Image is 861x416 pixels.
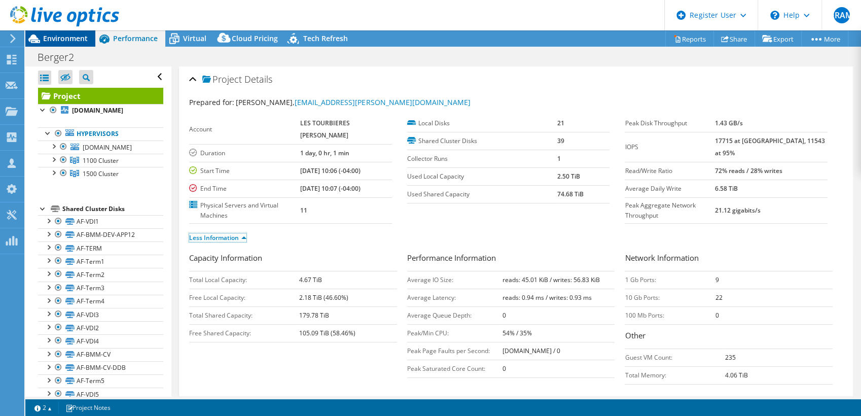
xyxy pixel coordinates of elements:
[189,233,246,242] a: Less Information
[407,324,503,342] td: Peak/Min CPU:
[625,118,714,128] label: Peak Disk Throughput
[38,308,163,321] a: AF-VDI3
[83,156,119,165] span: 1100 Cluster
[770,11,779,20] svg: \n
[244,73,272,85] span: Details
[300,184,361,193] b: [DATE] 10:07 (-04:00)
[407,118,557,128] label: Local Disks
[189,306,299,324] td: Total Shared Capacity:
[503,275,600,284] b: reads: 45.01 KiB / writes: 56.83 KiB
[38,334,163,348] a: AF-VDI4
[407,289,503,306] td: Average Latency:
[625,252,833,266] h3: Network Information
[665,31,714,47] a: Reports
[625,142,714,152] label: IOPS
[62,203,163,215] div: Shared Cluster Disks
[300,166,361,175] b: [DATE] 10:06 (-04:00)
[755,31,802,47] a: Export
[189,124,300,134] label: Account
[38,215,163,228] a: AF-VDI1
[38,127,163,141] a: Hypervisors
[38,282,163,295] a: AF-Term3
[58,401,118,414] a: Project Notes
[300,149,349,157] b: 1 day, 0 hr, 1 min
[189,289,299,306] td: Free Local Capacity:
[189,97,234,107] label: Prepared for:
[202,75,242,85] span: Project
[625,166,714,176] label: Read/Write Ratio
[38,228,163,241] a: AF-BMM-DEV-APP12
[715,136,825,157] b: 17715 at [GEOGRAPHIC_DATA], 11543 at 95%
[407,271,503,289] td: Average IO Size:
[38,255,163,268] a: AF-Term1
[715,119,743,127] b: 1.43 GB/s
[38,241,163,255] a: AF-TERM
[407,171,557,182] label: Used Local Capacity
[503,311,506,320] b: 0
[232,33,278,43] span: Cloud Pricing
[407,306,503,324] td: Average Queue Depth:
[625,184,714,194] label: Average Daily Write
[38,321,163,334] a: AF-VDI2
[38,268,163,281] a: AF-Term2
[295,97,470,107] a: [EMAIL_ADDRESS][PERSON_NAME][DOMAIN_NAME]
[715,206,761,215] b: 21.12 gigabits/s
[503,329,532,337] b: 54% / 35%
[625,271,715,289] td: 1 Gb Ports:
[407,252,615,266] h3: Performance Information
[38,374,163,388] a: AF-Term5
[557,190,584,198] b: 74.68 TiB
[183,33,206,43] span: Virtual
[801,31,848,47] a: More
[407,342,503,360] td: Peak Page Faults per Second:
[503,346,560,355] b: [DOMAIN_NAME] / 0
[27,401,59,414] a: 2
[713,31,755,47] a: Share
[625,330,833,343] h3: Other
[715,311,719,320] b: 0
[38,361,163,374] a: AF-BMM-CV-DDB
[407,136,557,146] label: Shared Cluster Disks
[557,136,564,145] b: 39
[38,348,163,361] a: AF-BMM-CV
[625,289,715,306] td: 10 Gb Ports:
[625,200,714,221] label: Peak Aggregate Network Throughput
[236,97,470,107] span: [PERSON_NAME],
[38,388,163,401] a: AF-VDI5
[303,33,348,43] span: Tech Refresh
[38,88,163,104] a: Project
[189,184,300,194] label: End Time
[557,172,580,181] b: 2.50 TiB
[43,33,88,43] span: Environment
[38,104,163,117] a: [DOMAIN_NAME]
[38,154,163,167] a: 1100 Cluster
[299,293,348,302] b: 2.18 TiB (46.60%)
[715,184,738,193] b: 6.58 TiB
[189,271,299,289] td: Total Local Capacity:
[834,7,850,23] span: ERAM
[299,275,322,284] b: 4.67 TiB
[38,141,163,154] a: [DOMAIN_NAME]
[725,353,736,362] b: 235
[407,189,557,199] label: Used Shared Capacity
[557,154,561,163] b: 1
[725,371,748,379] b: 4.06 TiB
[299,311,329,320] b: 179.78 TiB
[300,206,307,215] b: 11
[189,166,300,176] label: Start Time
[715,166,782,175] b: 72% reads / 28% writes
[407,154,557,164] label: Collector Runs
[38,167,163,180] a: 1500 Cluster
[38,295,163,308] a: AF-Term4
[83,143,132,152] span: [DOMAIN_NAME]
[299,329,355,337] b: 105.09 TiB (58.46%)
[72,106,123,115] b: [DOMAIN_NAME]
[189,148,300,158] label: Duration
[715,275,719,284] b: 9
[113,33,158,43] span: Performance
[503,293,592,302] b: reads: 0.94 ms / writes: 0.93 ms
[625,366,725,384] td: Total Memory:
[33,52,90,63] h1: Berger2
[557,119,564,127] b: 21
[503,364,506,373] b: 0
